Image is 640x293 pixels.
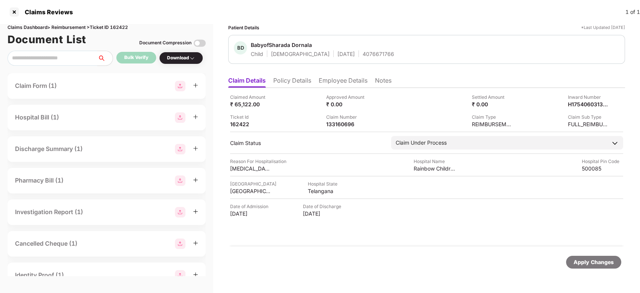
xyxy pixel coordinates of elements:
[230,139,384,146] div: Claim Status
[375,77,392,88] li: Notes
[414,165,455,172] div: Rainbow Childrens Medicare Pvt. Ltd.
[230,113,271,121] div: Ticket Id
[625,8,640,16] div: 1 of 1
[189,55,195,61] img: svg+xml;base64,PHN2ZyBpZD0iRHJvcGRvd24tMzJ4MzIiIHhtbG5zPSJodHRwOi8vd3d3LnczLm9yZy8yMDAwL3N2ZyIgd2...
[472,94,513,101] div: Settled Amount
[193,240,198,246] span: plus
[326,121,367,128] div: 133160696
[308,187,349,195] div: Telangana
[568,113,609,121] div: Claim Sub Type
[271,50,330,57] div: [DEMOGRAPHIC_DATA]
[230,210,271,217] div: [DATE]
[568,94,609,101] div: Inward Number
[139,39,191,47] div: Document Compression
[230,180,276,187] div: [GEOGRAPHIC_DATA]
[251,50,263,57] div: Child
[15,176,63,185] div: Pharmacy Bill (1)
[414,158,455,165] div: Hospital Name
[472,101,513,108] div: ₹ 0.00
[124,54,148,61] div: Bulk Verify
[234,41,247,54] div: BD
[15,113,59,122] div: Hospital Bill (1)
[230,187,271,195] div: [GEOGRAPHIC_DATA]
[175,207,185,217] img: svg+xml;base64,PHN2ZyBpZD0iR3JvdXBfMjg4MTMiIGRhdGEtbmFtZT0iR3JvdXAgMjg4MTMiIHhtbG5zPSJodHRwOi8vd3...
[15,144,83,154] div: Discharge Summary (1)
[167,54,195,62] div: Download
[472,121,513,128] div: REIMBURSEMENT
[230,94,271,101] div: Claimed Amount
[396,139,447,147] div: Claim Under Process
[193,83,198,88] span: plus
[228,24,259,31] div: Patient Details
[582,158,623,165] div: Hospital Pin Code
[303,210,344,217] div: [DATE]
[175,239,185,249] img: svg+xml;base64,PHN2ZyBpZD0iR3JvdXBfMjg4MTMiIGRhdGEtbmFtZT0iR3JvdXAgMjg4MTMiIHhtbG5zPSJodHRwOi8vd3...
[568,101,609,108] div: H1754060313008807718
[193,177,198,183] span: plus
[230,101,271,108] div: ₹ 65,122.00
[337,50,355,57] div: [DATE]
[611,139,619,147] img: downArrowIcon
[8,31,86,48] h1: Document List
[581,24,625,31] div: *Last Updated [DATE]
[193,272,198,277] span: plus
[175,270,185,281] img: svg+xml;base64,PHN2ZyBpZD0iR3JvdXBfMjg4MTMiIGRhdGEtbmFtZT0iR3JvdXAgMjg4MTMiIHhtbG5zPSJodHRwOi8vd3...
[230,121,271,128] div: 162422
[228,77,266,88] li: Claim Details
[326,113,367,121] div: Claim Number
[472,113,513,121] div: Claim Type
[193,146,198,151] span: plus
[326,94,367,101] div: Approved Amount
[303,203,344,210] div: Date of Discharge
[582,165,623,172] div: 500085
[193,114,198,119] span: plus
[15,207,83,217] div: Investigation Report (1)
[97,55,113,61] span: search
[193,209,198,214] span: plus
[15,270,64,280] div: Identity Proof (1)
[251,41,312,48] div: BabyofSharada Dornala
[326,101,367,108] div: ₹ 0.00
[15,81,57,91] div: Claim Form (1)
[568,121,609,128] div: FULL_REIMBURSEMENT
[363,50,394,57] div: 4076671766
[8,24,206,31] div: Claims Dashboard > Reimbursement > Ticket ID 162422
[273,77,311,88] li: Policy Details
[175,144,185,154] img: svg+xml;base64,PHN2ZyBpZD0iR3JvdXBfMjg4MTMiIGRhdGEtbmFtZT0iR3JvdXAgMjg4MTMiIHhtbG5zPSJodHRwOi8vd3...
[230,158,286,165] div: Reason For Hospitalisation
[15,239,77,248] div: Cancelled Cheque (1)
[230,203,271,210] div: Date of Admission
[175,112,185,123] img: svg+xml;base64,PHN2ZyBpZD0iR3JvdXBfMjg4MTMiIGRhdGEtbmFtZT0iR3JvdXAgMjg4MTMiIHhtbG5zPSJodHRwOi8vd3...
[194,37,206,49] img: svg+xml;base64,PHN2ZyBpZD0iVG9nZ2xlLTMyeDMyIiB4bWxucz0iaHR0cDovL3d3dy53My5vcmcvMjAwMC9zdmciIHdpZH...
[319,77,367,88] li: Employee Details
[574,258,614,266] div: Apply Changes
[230,165,271,172] div: [MEDICAL_DATA]
[175,175,185,186] img: svg+xml;base64,PHN2ZyBpZD0iR3JvdXBfMjg4MTMiIGRhdGEtbmFtZT0iR3JvdXAgMjg4MTMiIHhtbG5zPSJodHRwOi8vd3...
[175,81,185,91] img: svg+xml;base64,PHN2ZyBpZD0iR3JvdXBfMjg4MTMiIGRhdGEtbmFtZT0iR3JvdXAgMjg4MTMiIHhtbG5zPSJodHRwOi8vd3...
[308,180,349,187] div: Hospital State
[20,8,73,16] div: Claims Reviews
[97,51,113,66] button: search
